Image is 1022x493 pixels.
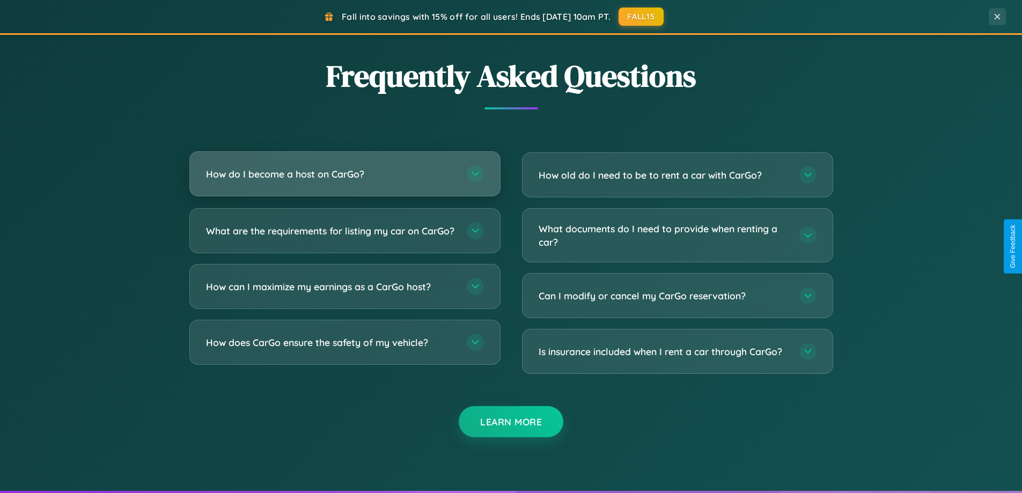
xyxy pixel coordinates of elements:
[206,280,456,293] h3: How can I maximize my earnings as a CarGo host?
[342,11,611,22] span: Fall into savings with 15% off for all users! Ends [DATE] 10am PT.
[206,224,456,238] h3: What are the requirements for listing my car on CarGo?
[539,289,789,303] h3: Can I modify or cancel my CarGo reservation?
[206,336,456,349] h3: How does CarGo ensure the safety of my vehicle?
[539,168,789,182] h3: How old do I need to be to rent a car with CarGo?
[539,345,789,358] h3: Is insurance included when I rent a car through CarGo?
[459,406,563,437] button: Learn More
[539,222,789,248] h3: What documents do I need to provide when renting a car?
[189,55,833,97] h2: Frequently Asked Questions
[206,167,456,181] h3: How do I become a host on CarGo?
[619,8,664,26] button: FALL15
[1009,225,1017,268] div: Give Feedback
